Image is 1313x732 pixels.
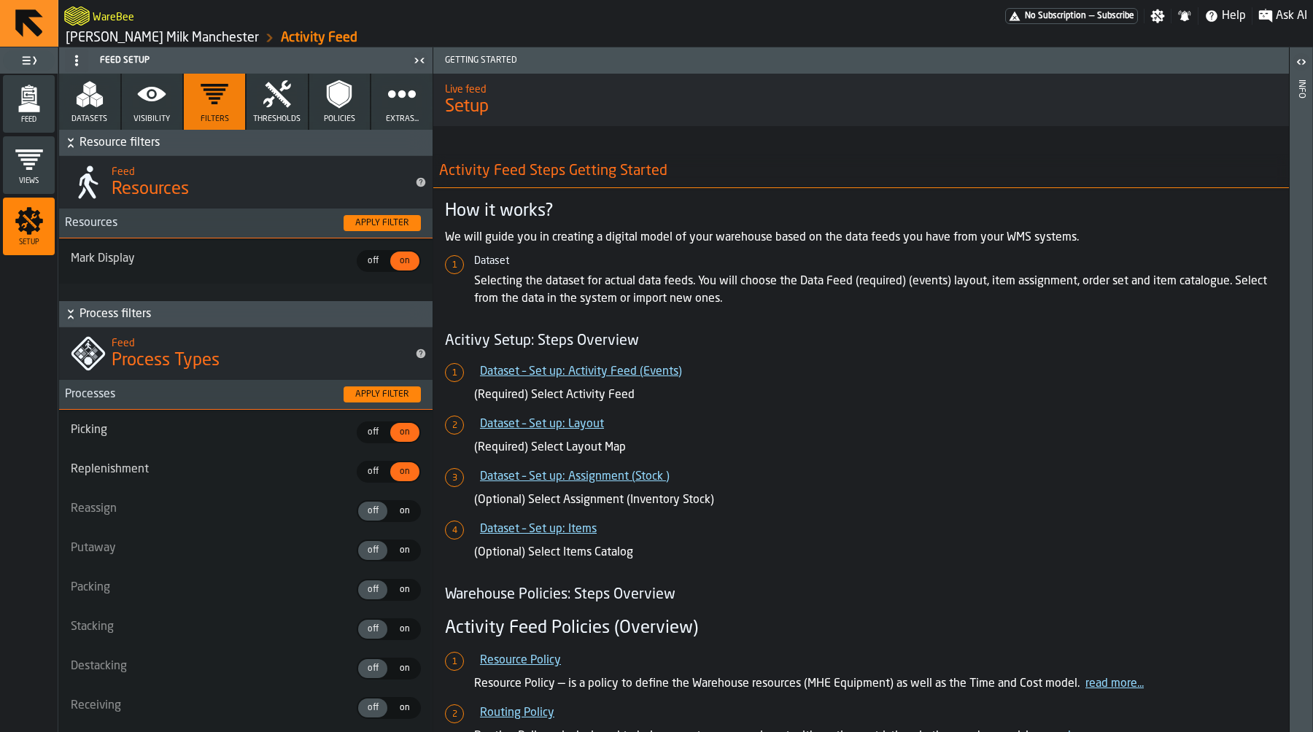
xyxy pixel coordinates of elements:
[1144,9,1171,23] label: button-toggle-Settings
[474,273,1277,308] p: Selecting the dataset for actual data feeds. You will choose the Data Feed (required) (events) la...
[445,617,1277,640] h3: Activity Feed Policies (Overview)
[3,238,55,246] span: Setup
[201,114,229,124] span: Filters
[71,658,354,675] label: Destacking
[390,659,419,678] div: thumb
[445,81,1277,96] h2: Sub Title
[389,697,421,719] label: button-switch-multi-on
[445,200,1277,223] h3: How it works?
[357,461,389,483] label: button-switch-multi-off
[393,583,417,596] span: on
[389,658,421,680] label: button-switch-multi-on
[324,114,355,124] span: Policies
[474,544,1277,561] p: (Optional) Select Items Catalog
[358,252,387,270] div: thumb
[389,579,421,601] label: button-switch-multi-on
[390,580,419,599] div: thumb
[389,421,421,443] label: button-switch-multi-on
[3,116,55,124] span: Feed
[393,254,417,268] span: on
[358,620,387,639] div: thumb
[71,618,354,636] label: Stacking
[361,505,384,518] span: off
[390,423,419,442] div: thumb
[480,707,554,719] a: Routing Policy
[358,698,387,717] div: thumb
[357,618,389,640] label: button-switch-multi-off
[71,500,354,518] label: Reassign
[393,544,417,557] span: on
[64,3,90,29] a: logo-header
[361,254,384,268] span: off
[59,380,433,410] h3: title-section-Processes
[1198,7,1252,25] label: button-toggle-Help
[480,366,682,378] a: Dataset – Set up: Activity Feed (Events)
[3,50,55,71] label: button-toggle-Toggle Full Menu
[445,96,1277,119] span: Setup
[474,439,1277,456] p: (Required) Select Layout Map
[445,229,1277,246] p: We will guide you in creating a digital model of your warehouse based on the data feeds you have ...
[93,9,134,23] h2: Sub Title
[71,114,107,124] span: Datasets
[445,331,1277,351] h4: Acitivy Setup: Steps Overview
[3,136,55,195] li: menu Views
[349,389,415,400] div: Apply filter
[439,55,1289,66] span: Getting Started
[358,462,387,481] div: thumb
[253,114,301,124] span: Thresholds
[433,74,1289,126] div: title-Setup
[474,491,1277,509] p: (Optional) Select Assignment (Inventory Stock)
[480,471,670,483] a: Dataset – Set up: Assignment (Stock )
[112,178,189,201] span: Resources
[1222,7,1246,25] span: Help
[59,209,433,238] h3: title-section-Resources
[427,155,1306,188] h2: Activity Feed Steps Getting Started
[393,505,417,518] span: on
[361,465,384,478] span: off
[358,580,387,599] div: thumb
[1005,8,1138,24] a: link-to-/wh/i/b09612b5-e9f1-4a3a-b0a4-784729d61419/pricing/
[361,544,384,557] span: off
[474,675,1277,693] p: Resource Policy — is a policy to define the Warehouse resources (MHE Equipment) as well as the Ti...
[389,461,421,483] label: button-switch-multi-on
[64,29,686,47] nav: Breadcrumb
[357,421,389,443] label: button-switch-multi-off
[1290,47,1312,732] header: Info
[358,423,387,442] div: thumb
[1005,8,1138,24] div: Menu Subscription
[1171,9,1198,23] label: button-toggle-Notifications
[357,697,389,719] label: button-switch-multi-off
[1025,11,1086,21] span: No Subscription
[62,49,409,72] div: Feed Setup
[389,250,421,272] label: button-switch-multi-on
[390,620,419,639] div: thumb
[390,252,419,270] div: thumb
[480,523,597,535] a: Dataset – Set up: Items
[3,198,55,256] li: menu Setup
[344,386,421,402] button: button-Apply filter
[3,75,55,133] li: menu Feed
[358,659,387,678] div: thumb
[281,30,357,46] a: link-to-/wh/i/b09612b5-e9f1-4a3a-b0a4-784729d61419/feed/0549eee4-c428-441c-8388-bb36cec72d2b
[357,500,389,522] label: button-switch-multi-off
[71,421,354,439] label: Picking
[361,583,384,596] span: off
[71,540,354,557] label: Putaway
[389,618,421,640] label: button-switch-multi-on
[112,349,220,373] span: Process Types
[390,541,419,560] div: thumb
[3,177,55,185] span: Views
[1089,11,1094,21] span: —
[349,218,415,228] div: Apply filter
[59,156,433,209] div: title-Resources
[393,662,417,675] span: on
[386,114,419,124] span: Extras...
[393,465,417,478] span: on
[71,697,354,715] label: Receiving
[357,250,389,272] label: button-switch-multi-off
[474,255,1277,267] h6: Dataset
[71,461,354,478] label: Replenishment
[361,426,384,439] span: off
[361,623,384,636] span: off
[390,502,419,521] div: thumb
